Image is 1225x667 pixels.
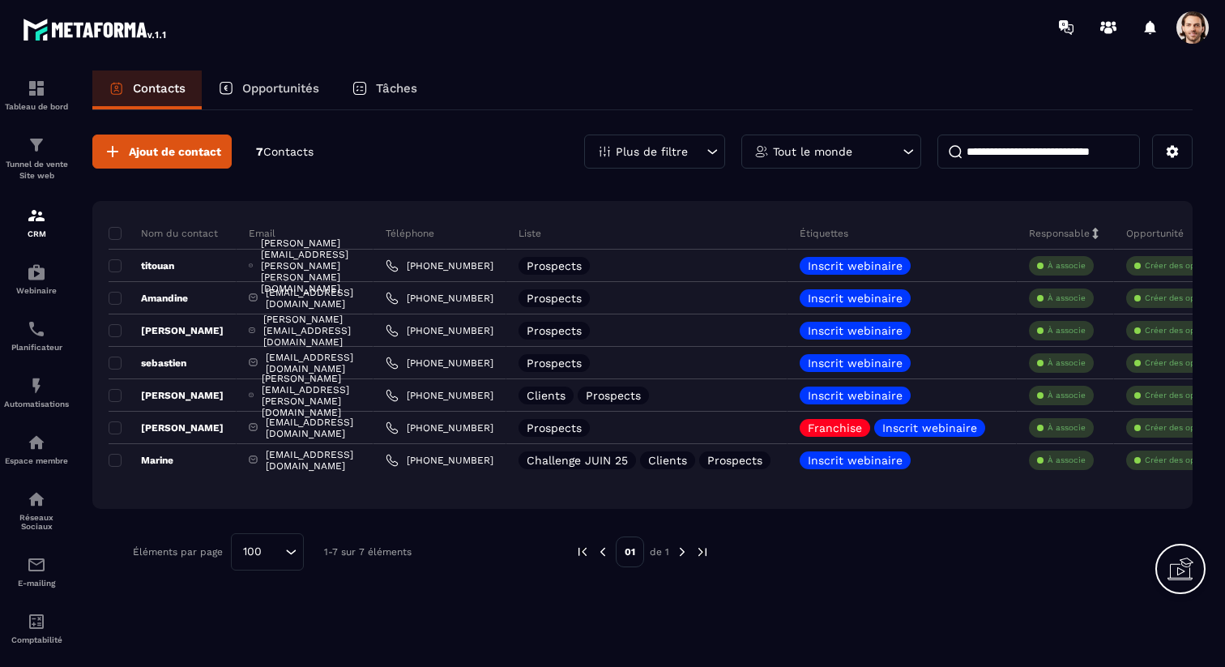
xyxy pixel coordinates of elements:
p: À associe [1048,357,1086,369]
p: Prospects [527,260,582,272]
span: 100 [237,543,267,561]
p: Prospects [707,455,762,466]
img: next [675,545,689,559]
p: 7 [256,144,314,160]
a: [PHONE_NUMBER] [386,389,493,402]
img: formation [27,79,46,98]
a: schedulerschedulerPlanificateur [4,307,69,364]
p: À associe [1048,455,1086,466]
a: formationformationTableau de bord [4,66,69,123]
img: prev [595,545,610,559]
p: Email [249,227,275,240]
p: Prospects [586,390,641,401]
p: À associe [1048,293,1086,304]
p: Planificateur [4,343,69,352]
a: social-networksocial-networkRéseaux Sociaux [4,477,69,543]
p: Comptabilité [4,635,69,644]
a: automationsautomationsAutomatisations [4,364,69,421]
p: [PERSON_NAME] [109,324,224,337]
p: Prospects [527,293,582,304]
p: Tableau de bord [4,102,69,111]
p: Opportunités [242,81,319,96]
img: email [27,555,46,575]
a: [PHONE_NUMBER] [386,324,493,337]
a: accountantaccountantComptabilité [4,600,69,656]
p: Téléphone [386,227,434,240]
a: [PHONE_NUMBER] [386,292,493,305]
p: Tunnel de vente Site web [4,159,69,182]
a: automationsautomationsEspace membre [4,421,69,477]
p: [PERSON_NAME] [109,421,224,434]
p: 1-7 sur 7 éléments [324,546,412,558]
p: Contacts [133,81,186,96]
a: [PHONE_NUMBER] [386,421,493,434]
img: logo [23,15,169,44]
p: Tout le monde [773,146,852,157]
img: accountant [27,612,46,631]
p: [PERSON_NAME] [109,389,224,402]
a: [PHONE_NUMBER] [386,357,493,370]
p: Amandine [109,292,188,305]
a: formationformationCRM [4,194,69,250]
a: Contacts [92,71,202,109]
p: Clients [648,455,687,466]
a: [PHONE_NUMBER] [386,454,493,467]
input: Search for option [267,543,281,561]
p: Inscrit webinaire [808,390,903,401]
p: Prospects [527,357,582,369]
p: À associe [1048,422,1086,434]
a: Tâches [335,71,433,109]
p: Inscrit webinaire [882,422,977,434]
p: de 1 [650,545,669,558]
p: Réseaux Sociaux [4,513,69,531]
p: Liste [519,227,541,240]
img: prev [575,545,590,559]
p: Espace membre [4,456,69,465]
p: Franchise [808,422,862,434]
span: Contacts [263,145,314,158]
p: Plus de filtre [616,146,688,157]
p: E-mailing [4,579,69,588]
img: automations [27,263,46,282]
p: Prospects [527,422,582,434]
p: Inscrit webinaire [808,455,903,466]
p: Webinaire [4,286,69,295]
p: titouan [109,259,174,272]
p: Inscrit webinaire [808,293,903,304]
img: formation [27,206,46,225]
p: Opportunité [1126,227,1184,240]
p: Étiquettes [800,227,848,240]
img: scheduler [27,319,46,339]
p: Automatisations [4,400,69,408]
p: À associe [1048,325,1086,336]
img: automations [27,376,46,395]
a: formationformationTunnel de vente Site web [4,123,69,194]
p: Inscrit webinaire [808,357,903,369]
p: Inscrit webinaire [808,325,903,336]
button: Ajout de contact [92,135,232,169]
p: Challenge JUIN 25 [527,455,628,466]
p: Prospects [527,325,582,336]
a: [PHONE_NUMBER] [386,259,493,272]
p: 01 [616,537,644,567]
p: À associe [1048,390,1086,401]
a: emailemailE-mailing [4,543,69,600]
p: À associe [1048,260,1086,272]
p: Nom du contact [109,227,218,240]
p: Clients [527,390,566,401]
p: Marine [109,454,173,467]
div: Search for option [231,533,304,571]
p: Inscrit webinaire [808,260,903,272]
p: CRM [4,229,69,238]
img: next [695,545,710,559]
p: sebastien [109,357,186,370]
img: social-network [27,490,46,509]
a: automationsautomationsWebinaire [4,250,69,307]
a: Opportunités [202,71,335,109]
img: automations [27,433,46,452]
p: Tâches [376,81,417,96]
p: Responsable [1029,227,1090,240]
p: Éléments par page [133,546,223,558]
img: formation [27,135,46,155]
span: Ajout de contact [129,143,221,160]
